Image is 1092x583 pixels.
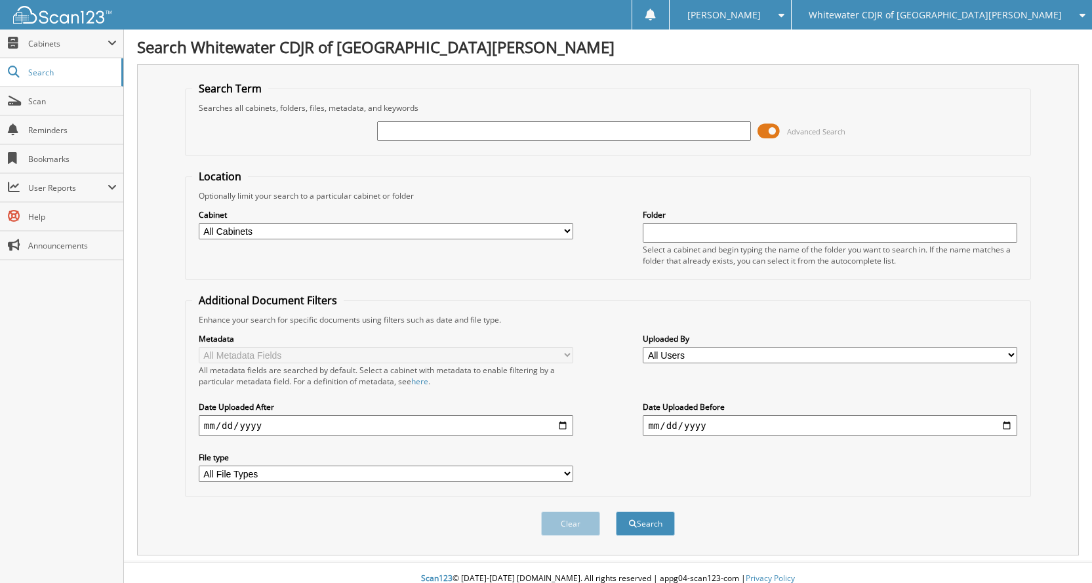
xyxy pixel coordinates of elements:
[199,209,573,220] label: Cabinet
[192,169,248,184] legend: Location
[28,125,117,136] span: Reminders
[192,81,268,96] legend: Search Term
[199,333,573,344] label: Metadata
[28,182,108,193] span: User Reports
[199,365,573,387] div: All metadata fields are searched by default. Select a cabinet with metadata to enable filtering b...
[28,240,117,251] span: Announcements
[192,314,1024,325] div: Enhance your search for specific documents using filters such as date and file type.
[199,401,573,412] label: Date Uploaded After
[199,415,573,436] input: start
[28,67,115,78] span: Search
[28,38,108,49] span: Cabinets
[643,244,1017,266] div: Select a cabinet and begin typing the name of the folder you want to search in. If the name match...
[13,6,111,24] img: scan123-logo-white.svg
[28,211,117,222] span: Help
[643,415,1017,436] input: end
[787,127,845,136] span: Advanced Search
[28,96,117,107] span: Scan
[687,11,761,19] span: [PERSON_NAME]
[643,333,1017,344] label: Uploaded By
[199,452,573,463] label: File type
[643,209,1017,220] label: Folder
[192,293,344,308] legend: Additional Document Filters
[541,512,600,536] button: Clear
[192,190,1024,201] div: Optionally limit your search to a particular cabinet or folder
[137,36,1079,58] h1: Search Whitewater CDJR of [GEOGRAPHIC_DATA][PERSON_NAME]
[809,11,1062,19] span: Whitewater CDJR of [GEOGRAPHIC_DATA][PERSON_NAME]
[411,376,428,387] a: here
[28,153,117,165] span: Bookmarks
[616,512,675,536] button: Search
[643,401,1017,412] label: Date Uploaded Before
[192,102,1024,113] div: Searches all cabinets, folders, files, metadata, and keywords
